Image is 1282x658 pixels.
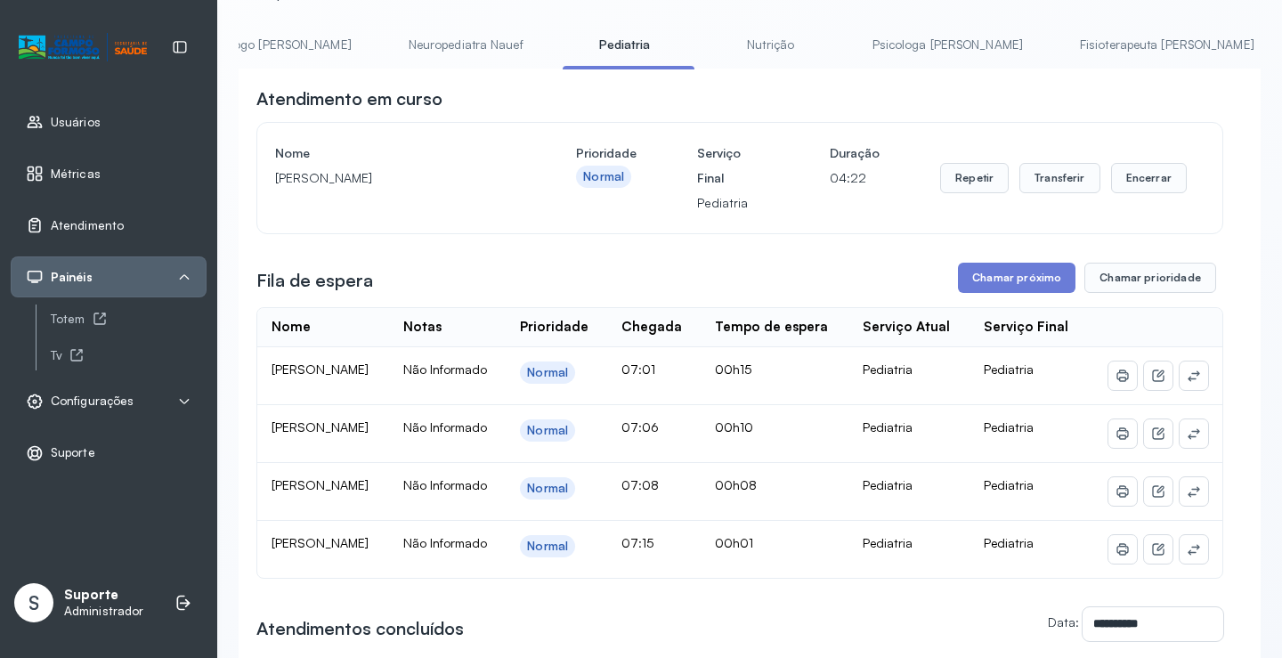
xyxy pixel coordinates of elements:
span: Pediatria [984,535,1034,550]
button: Transferir [1019,163,1100,193]
div: Normal [527,481,568,496]
span: Suporte [51,445,95,460]
div: Totem [51,312,207,327]
img: Logotipo do estabelecimento [19,33,147,62]
a: Usuários [26,113,191,131]
span: Não Informado [403,535,487,550]
div: Serviço Final [984,319,1068,336]
a: Fisioterapeuta [PERSON_NAME] [1062,30,1272,60]
div: Pediatria [863,419,955,435]
h4: Prioridade [576,141,637,166]
span: Pediatria [984,361,1034,377]
p: Pediatria [697,191,769,215]
span: 07:06 [621,419,659,435]
div: Chegada [621,319,682,336]
a: Psicologo [PERSON_NAME] [183,30,369,60]
a: Totem [51,308,207,330]
span: Não Informado [403,419,487,435]
span: Painéis [51,270,93,285]
div: Normal [527,423,568,438]
a: Psicologa [PERSON_NAME] [855,30,1041,60]
label: Data: [1048,614,1079,630]
a: Nutrição [709,30,833,60]
a: Métricas [26,165,191,183]
a: Neuropediatra Nauef [391,30,541,60]
p: Suporte [64,587,143,604]
div: Tempo de espera [715,319,828,336]
h4: Nome [275,141,515,166]
span: 00h08 [715,477,757,492]
span: 07:01 [621,361,655,377]
h4: Serviço Final [697,141,769,191]
span: 00h01 [715,535,753,550]
span: Pediatria [984,477,1034,492]
div: Normal [583,169,624,184]
div: Serviço Atual [863,319,950,336]
div: Tv [51,348,207,363]
span: [PERSON_NAME] [272,477,369,492]
h4: Duração [830,141,880,166]
span: [PERSON_NAME] [272,361,369,377]
div: Pediatria [863,535,955,551]
button: Encerrar [1111,163,1187,193]
span: 00h15 [715,361,751,377]
div: Normal [527,365,568,380]
div: Nome [272,319,311,336]
p: 04:22 [830,166,880,191]
h3: Atendimento em curso [256,86,442,111]
button: Chamar prioridade [1084,263,1216,293]
span: 07:15 [621,535,653,550]
span: 07:08 [621,477,659,492]
span: Não Informado [403,477,487,492]
button: Repetir [940,163,1009,193]
button: Chamar próximo [958,263,1075,293]
span: Pediatria [984,419,1034,435]
span: Configurações [51,394,134,409]
span: [PERSON_NAME] [272,535,369,550]
a: Atendimento [26,216,191,234]
span: Usuários [51,115,101,130]
a: Pediatria [563,30,687,60]
span: Atendimento [51,218,124,233]
h3: Atendimentos concluídos [256,616,464,641]
div: Notas [403,319,442,336]
span: Métricas [51,167,101,182]
div: Normal [527,539,568,554]
div: Pediatria [863,361,955,378]
a: Tv [51,345,207,367]
span: 00h10 [715,419,753,435]
span: [PERSON_NAME] [272,419,369,435]
p: Administrador [64,604,143,619]
span: Não Informado [403,361,487,377]
div: Prioridade [520,319,588,336]
h3: Fila de espera [256,268,373,293]
div: Pediatria [863,477,955,493]
p: [PERSON_NAME] [275,166,515,191]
